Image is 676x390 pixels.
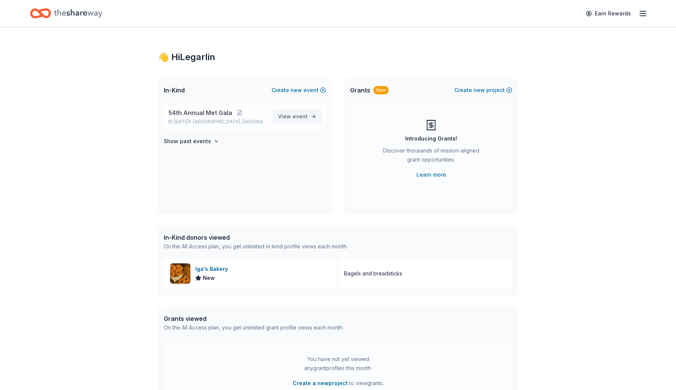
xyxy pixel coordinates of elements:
[373,86,389,94] div: New
[168,108,232,117] span: 54th Annual Met Gala
[195,265,231,274] div: Iga's Bakery
[164,242,348,251] div: On the All Access plan, you get unlimited in-kind profile views each month.
[581,7,635,20] a: Earn Rewards
[474,86,485,95] span: new
[291,355,385,373] div: You have not yet viewed any grant profiles this month.
[203,274,215,283] span: New
[30,5,102,22] a: Home
[164,323,344,332] div: On the All Access plan, you get unlimited grant profile views each month.
[164,137,211,146] h4: Show past events
[164,233,348,242] div: In-Kind donors viewed
[293,113,308,119] span: event
[416,170,446,179] a: Learn more
[164,86,185,95] span: In-Kind
[293,379,384,388] span: to view grants .
[273,110,321,123] a: View event
[344,269,402,278] div: Bagels and breadsticks
[158,51,518,63] div: 👋 Hi Legarlin
[350,86,370,95] span: Grants
[272,86,326,95] button: Createnewevent
[164,137,219,146] button: Show past events
[278,112,308,121] span: View
[291,86,302,95] span: new
[405,134,457,143] div: Introducing Grants!
[168,119,267,125] p: [DATE] •
[380,146,482,167] div: Discover thousands of mission-aligned grant opportunities.
[164,314,344,323] div: Grants viewed
[293,379,348,388] button: Create a newproject
[170,263,190,284] img: Image for Iga's Bakery
[193,119,267,125] span: [GEOGRAPHIC_DATA], [GEOGRAPHIC_DATA]
[454,86,512,95] button: Createnewproject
